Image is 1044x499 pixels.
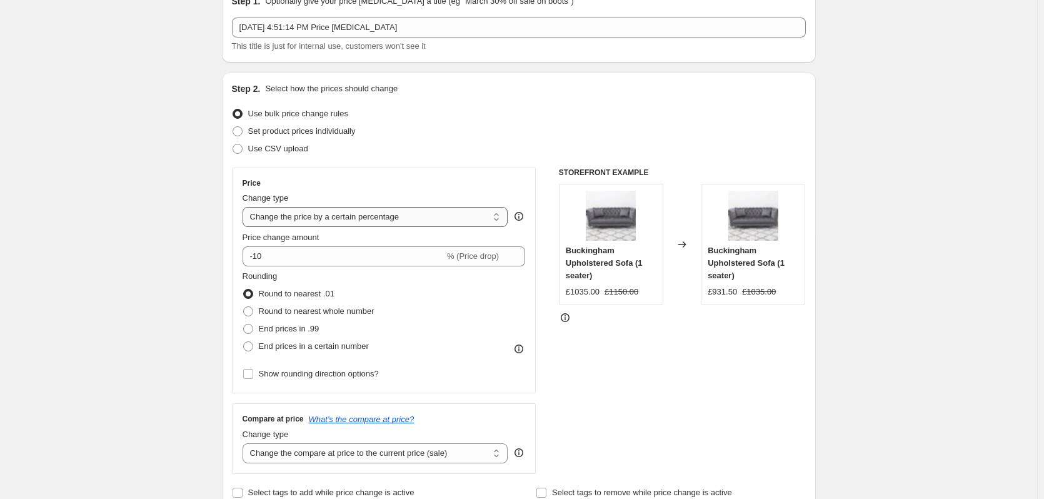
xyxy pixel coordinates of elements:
span: This title is just for internal use, customers won't see it [232,41,426,51]
span: Select tags to add while price change is active [248,488,414,497]
span: Change type [243,193,289,203]
span: Rounding [243,271,278,281]
h3: Price [243,178,261,188]
div: £1035.00 [566,286,600,298]
span: Show rounding direction options? [259,369,379,378]
div: help [513,446,525,459]
span: Select tags to remove while price change is active [552,488,732,497]
h2: Step 2. [232,83,261,95]
span: % (Price drop) [447,251,499,261]
span: Round to nearest whole number [259,306,374,316]
img: img_proxy_80x.jpg [728,191,778,241]
img: img_proxy_80x.jpg [586,191,636,241]
span: End prices in .99 [259,324,319,333]
span: Use bulk price change rules [248,109,348,118]
span: Set product prices individually [248,126,356,136]
p: Select how the prices should change [265,83,398,95]
h6: STOREFRONT EXAMPLE [559,168,806,178]
strike: £1035.00 [742,286,776,298]
span: Change type [243,430,289,439]
strike: £1150.00 [605,286,638,298]
span: Price change amount [243,233,319,242]
input: 30% off holiday sale [232,18,806,38]
button: What's the compare at price? [309,415,414,424]
span: Buckingham Upholstered Sofa (1 seater) [566,246,643,280]
div: £931.50 [708,286,737,298]
span: Round to nearest .01 [259,289,334,298]
span: End prices in a certain number [259,341,369,351]
input: -15 [243,246,444,266]
span: Use CSV upload [248,144,308,153]
div: help [513,210,525,223]
h3: Compare at price [243,414,304,424]
span: Buckingham Upholstered Sofa (1 seater) [708,246,785,280]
